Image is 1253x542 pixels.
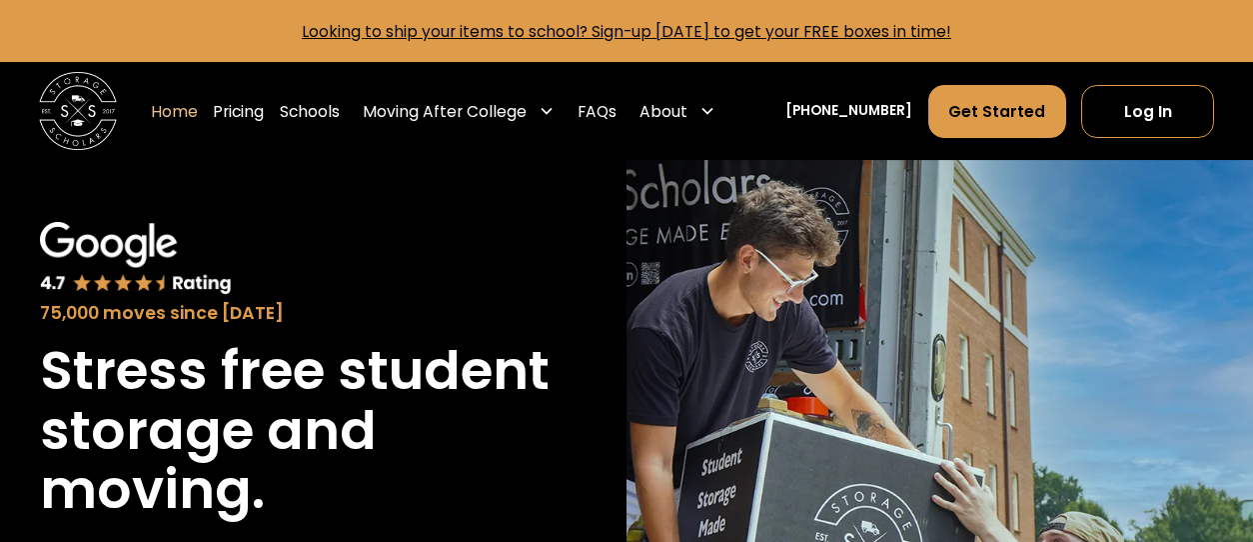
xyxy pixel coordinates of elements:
[356,84,563,139] div: Moving After College
[1081,85,1214,138] a: Log In
[40,341,586,518] h1: Stress free student storage and moving.
[302,21,951,42] a: Looking to ship your items to school? Sign-up [DATE] to get your FREE boxes in time!
[39,72,117,150] a: home
[785,101,912,121] a: [PHONE_NUMBER]
[40,300,586,326] div: 75,000 moves since [DATE]
[151,84,198,139] a: Home
[39,72,117,150] img: Storage Scholars main logo
[363,100,527,123] div: Moving After College
[928,85,1066,138] a: Get Started
[280,84,340,139] a: Schools
[639,100,687,123] div: About
[578,84,617,139] a: FAQs
[213,84,264,139] a: Pricing
[632,84,723,139] div: About
[40,222,231,295] img: Google 4.7 star rating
